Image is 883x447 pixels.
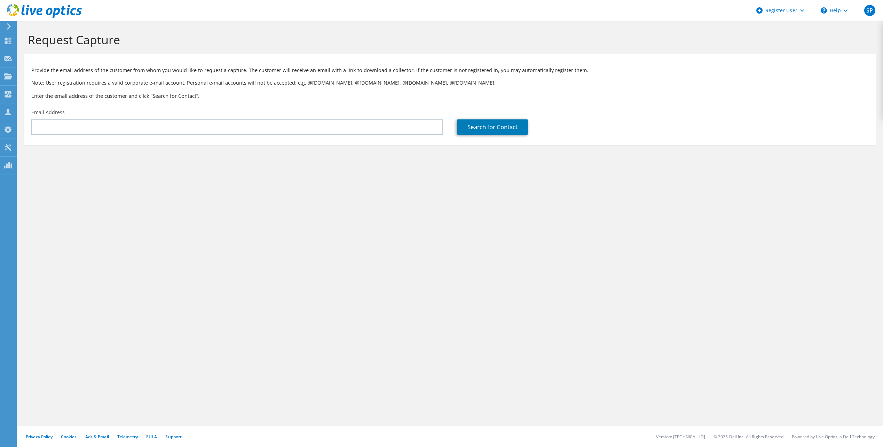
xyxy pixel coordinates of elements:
[31,66,869,74] p: Provide the email address of the customer from whom you would like to request a capture. The cust...
[792,434,875,440] li: Powered by Live Optics, a Dell Technology
[821,7,827,14] svg: \n
[714,434,783,440] li: © 2025 Dell Inc. All Rights Reserved
[31,79,869,87] p: Note: User registration requires a valid corporate e-mail account. Personal e-mail accounts will ...
[146,434,157,440] a: EULA
[117,434,138,440] a: Telemetry
[165,434,182,440] a: Support
[864,5,875,16] span: SP
[656,434,705,440] li: Version: [TECHNICAL_ID]
[28,32,869,47] h1: Request Capture
[457,119,528,135] a: Search for Contact
[31,92,869,100] h3: Enter the email address of the customer and click “Search for Contact”.
[61,434,77,440] a: Cookies
[26,434,53,440] a: Privacy Policy
[31,109,65,116] label: Email Address
[85,434,109,440] a: Ads & Email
